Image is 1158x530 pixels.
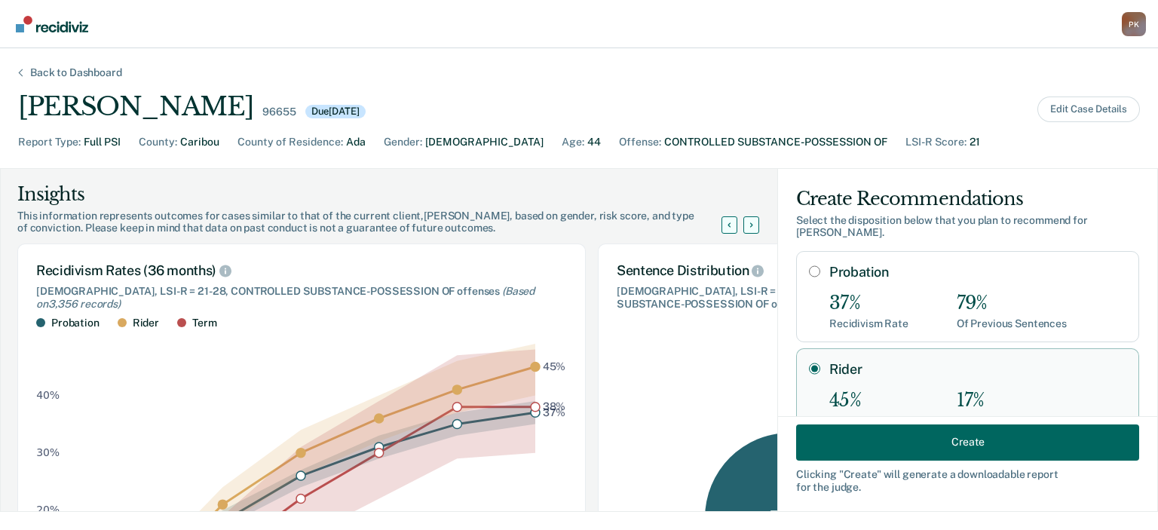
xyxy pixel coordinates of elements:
[305,105,366,118] div: Due [DATE]
[957,390,1067,412] div: 17%
[796,467,1139,493] div: Clicking " Create " will generate a downloadable report for the judge.
[957,293,1067,314] div: 79%
[796,214,1139,240] div: Select the disposition below that you plan to recommend for [PERSON_NAME] .
[36,447,60,459] text: 30%
[829,390,908,412] div: 45%
[957,317,1067,330] div: Of Previous Sentences
[617,285,942,311] div: [DEMOGRAPHIC_DATA], LSI-R = 21-28, CONTROLLED SUBSTANCE-POSSESSION OF offenses
[587,134,601,150] div: 44
[133,317,159,329] div: Rider
[970,134,980,150] div: 21
[543,401,566,413] text: 38%
[829,361,1126,378] label: Rider
[1122,12,1146,36] div: P K
[425,134,544,150] div: [DEMOGRAPHIC_DATA]
[17,182,740,207] div: Insights
[957,415,1067,427] div: Of Previous Sentences
[346,134,366,150] div: Ada
[12,66,140,79] div: Back to Dashboard
[36,285,567,311] div: [DEMOGRAPHIC_DATA], LSI-R = 21-28, CONTROLLED SUBSTANCE-POSSESSION OF offenses
[384,134,422,150] div: Gender :
[36,262,567,279] div: Recidivism Rates (36 months)
[664,134,887,150] div: CONTROLLED SUBSTANCE-POSSESSION OF
[139,134,177,150] div: County :
[829,264,1126,280] label: Probation
[562,134,584,150] div: Age :
[84,134,121,150] div: Full PSI
[829,293,908,314] div: 37%
[543,360,566,372] text: 45%
[237,134,343,150] div: County of Residence :
[18,91,253,122] div: [PERSON_NAME]
[36,504,60,516] text: 20%
[1037,97,1140,122] button: Edit Case Details
[36,389,60,401] text: 40%
[796,187,1139,211] div: Create Recommendations
[543,406,566,418] text: 37%
[617,262,942,279] div: Sentence Distribution
[192,317,216,329] div: Term
[18,134,81,150] div: Report Type :
[796,424,1139,460] button: Create
[905,134,967,150] div: LSI-R Score :
[829,317,908,330] div: Recidivism Rate
[829,415,908,427] div: Recidivism Rate
[16,16,88,32] img: Recidiviz
[51,317,100,329] div: Probation
[180,134,219,150] div: Caribou
[262,106,296,118] div: 96655
[543,360,566,418] g: text
[1122,12,1146,36] button: Profile dropdown button
[36,285,535,310] span: (Based on 3,356 records )
[17,210,740,235] div: This information represents outcomes for cases similar to that of the current client, [PERSON_NAM...
[619,134,661,150] div: Offense :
